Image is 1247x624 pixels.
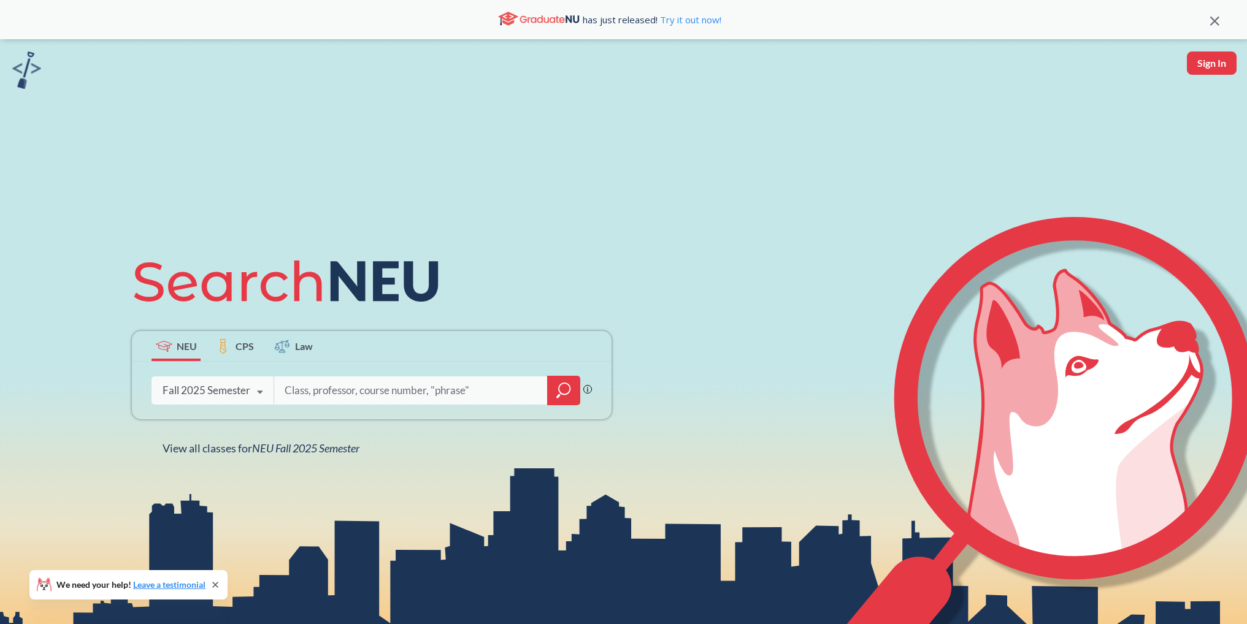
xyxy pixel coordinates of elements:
span: View all classes for [163,441,359,455]
svg: magnifying glass [556,382,571,399]
span: We need your help! [56,580,205,589]
input: Class, professor, course number, "phrase" [283,378,539,403]
span: has just released! [583,13,721,26]
img: sandbox logo [12,51,41,89]
span: CPS [236,339,254,353]
span: NEU Fall 2025 Semester [252,441,359,455]
a: Try it out now! [658,13,721,26]
div: magnifying glass [547,376,580,405]
span: Law [295,339,313,353]
div: Fall 2025 Semester [163,384,250,397]
a: sandbox logo [12,51,41,93]
button: Sign In [1187,51,1237,75]
span: NEU [177,339,197,353]
a: Leave a testimonial [133,579,205,590]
